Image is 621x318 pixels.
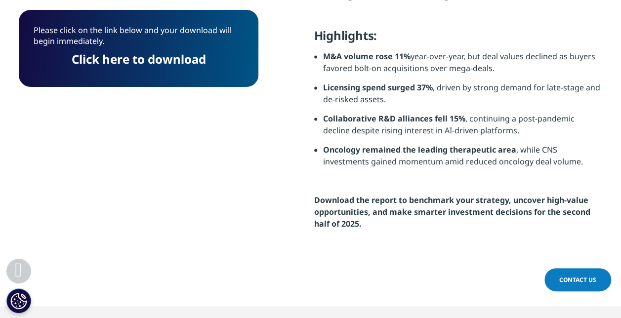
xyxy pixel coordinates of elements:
strong: Download the report to benchmark your strategy, uncover high-value opportunities, and make smarte... [314,195,590,229]
strong: Collaborative R&D alliances fell 15% [323,113,465,124]
button: Cookies Settings [6,288,31,313]
a: Click here to download [72,51,206,67]
strong: M&A volume rose 11% [323,51,411,62]
li: year-over-year, but deal values declined as buyers favored bolt-on acquisitions over mega-deals. [323,50,602,81]
span: Contact Us [559,276,596,284]
li: , while CNS investments gained momentum amid reduced oncology deal volume. [323,144,602,175]
li: , driven by strong demand for late-stage and de-risked assets. [323,81,602,113]
h5: Highlights: [314,28,602,50]
strong: Oncology remained the leading therapeutic area [323,144,516,155]
strong: Licensing spend surged 37% [323,82,433,93]
li: , continuing a post-pandemic decline despite rising interest in AI-driven platforms. [323,113,602,144]
a: Contact Us [544,268,611,291]
p: Please click on the link below and your download will begin immediately. [34,25,244,54]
